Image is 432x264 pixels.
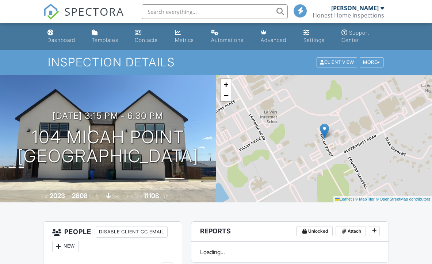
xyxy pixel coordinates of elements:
[43,10,124,25] a: SPECTORA
[50,192,65,199] div: 2023
[92,37,118,43] div: Templates
[211,37,244,43] div: Automations
[303,37,325,43] div: Settings
[376,197,430,201] a: © OpenStreetMap contributors
[223,91,228,100] span: −
[43,4,59,20] img: The Best Home Inspection Software - Spectora
[261,37,286,43] div: Advanced
[355,197,375,201] a: © MapTiler
[41,194,49,199] span: Built
[45,26,83,47] a: Dashboard
[353,197,354,201] span: |
[64,4,124,19] span: SPECTORA
[18,128,199,166] h1: 104 Micah Point [GEOGRAPHIC_DATA]
[53,111,163,121] h3: [DATE] 3:15 pm - 6:30 pm
[335,197,352,201] a: Leaflet
[96,226,168,238] div: Disable Client CC Email
[175,37,194,43] div: Metrics
[127,194,142,199] span: Lot Size
[339,26,387,47] a: Support Center
[172,26,202,47] a: Metrics
[317,58,357,67] div: Client View
[301,26,333,47] a: Settings
[72,192,88,199] div: 2608
[89,26,126,47] a: Templates
[52,241,79,252] div: New
[360,58,383,67] div: More
[112,194,120,199] span: slab
[144,192,159,199] div: 11108
[316,59,359,65] a: Client View
[221,90,232,101] a: Zoom out
[48,56,384,69] h1: Inspection Details
[341,30,369,43] div: Support Center
[221,79,232,90] a: Zoom in
[142,4,288,19] input: Search everything...
[223,80,228,89] span: +
[135,37,158,43] div: Contacts
[132,26,167,47] a: Contacts
[313,12,384,19] div: Honest Home Inspections
[160,194,169,199] span: sq.ft.
[208,26,252,47] a: Automations (Basic)
[320,124,329,139] img: Marker
[258,26,295,47] a: Advanced
[43,222,181,257] h3: People
[331,4,379,12] div: [PERSON_NAME]
[47,37,75,43] div: Dashboard
[89,194,99,199] span: sq. ft.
